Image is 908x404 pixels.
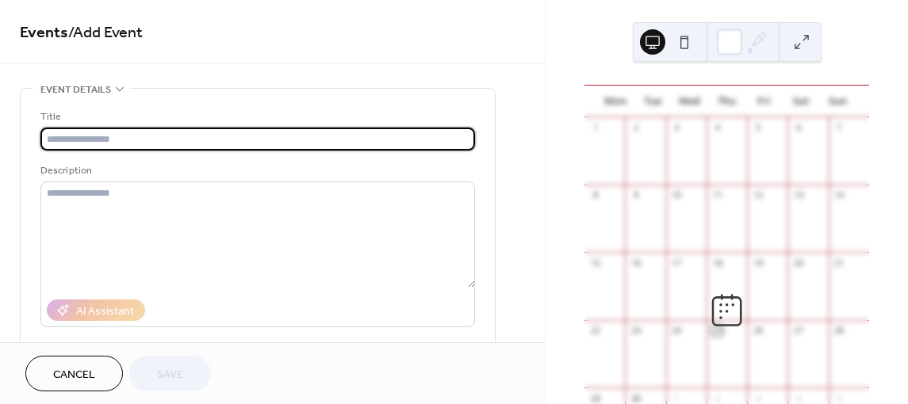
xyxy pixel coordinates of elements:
span: Event details [40,82,111,98]
button: Cancel [25,356,123,391]
div: Sun [819,86,856,117]
div: 18 [711,257,723,269]
div: 12 [752,189,764,201]
div: Thu [708,86,745,117]
div: 22 [589,325,601,337]
div: 19 [752,257,764,269]
div: Fri [745,86,783,117]
div: 17 [671,257,683,269]
div: 9 [630,189,642,201]
div: 4 [792,392,804,404]
div: 8 [589,189,601,201]
div: Sat [783,86,820,117]
div: 25 [711,325,723,337]
span: / Add Event [68,17,143,48]
div: 3 [671,122,683,134]
div: 1 [671,392,683,404]
div: 24 [671,325,683,337]
div: 26 [752,325,764,337]
div: 29 [589,392,601,404]
div: 10 [671,189,683,201]
div: 7 [833,122,845,134]
div: Mon [597,86,634,117]
div: 3 [752,392,764,404]
div: 1 [589,122,601,134]
a: Events [20,17,68,48]
div: 15 [589,257,601,269]
div: Wed [671,86,708,117]
div: 5 [833,392,845,404]
div: 16 [630,257,642,269]
div: 27 [792,325,804,337]
div: 21 [833,257,845,269]
div: 14 [833,189,845,201]
div: 30 [630,392,642,404]
div: 2 [711,392,723,404]
div: 4 [711,122,723,134]
span: Cancel [53,367,95,383]
div: 23 [630,325,642,337]
div: Title [40,109,472,125]
div: 2 [630,122,642,134]
div: 13 [792,189,804,201]
div: Description [40,162,472,179]
div: Tue [634,86,672,117]
div: 6 [792,122,804,134]
div: 28 [833,325,845,337]
div: 20 [792,257,804,269]
div: 5 [752,122,764,134]
div: 11 [711,189,723,201]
